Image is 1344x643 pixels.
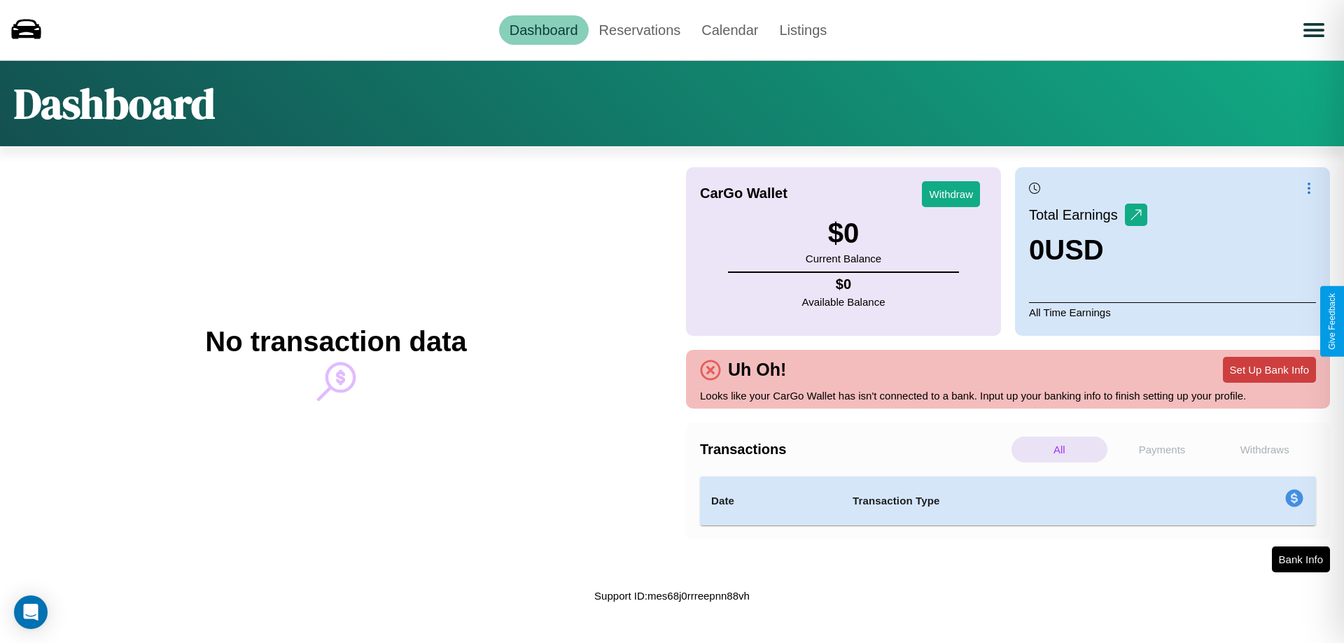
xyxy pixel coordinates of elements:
[205,326,466,358] h2: No transaction data
[700,185,787,202] h4: CarGo Wallet
[922,181,980,207] button: Withdraw
[14,75,215,132] h1: Dashboard
[1114,437,1210,462] p: Payments
[806,249,881,268] p: Current Balance
[1029,302,1316,322] p: All Time Earnings
[14,595,48,629] div: Open Intercom Messenger
[1029,202,1125,227] p: Total Earnings
[1327,293,1337,350] div: Give Feedback
[1011,437,1107,462] p: All
[1294,10,1333,50] button: Open menu
[1029,234,1147,266] h3: 0 USD
[802,276,885,292] h4: $ 0
[721,360,793,380] h4: Uh Oh!
[700,386,1316,405] p: Looks like your CarGo Wallet has isn't connected to a bank. Input up your banking info to finish ...
[802,292,885,311] p: Available Balance
[499,15,589,45] a: Dashboard
[1272,546,1330,572] button: Bank Info
[691,15,769,45] a: Calendar
[769,15,837,45] a: Listings
[700,476,1316,525] table: simple table
[1223,357,1316,383] button: Set Up Bank Info
[711,493,830,509] h4: Date
[594,586,750,605] p: Support ID: mes68j0rrreepnn88vh
[589,15,692,45] a: Reservations
[853,493,1170,509] h4: Transaction Type
[700,441,1008,458] h4: Transactions
[1217,437,1312,462] p: Withdraws
[806,218,881,249] h3: $ 0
